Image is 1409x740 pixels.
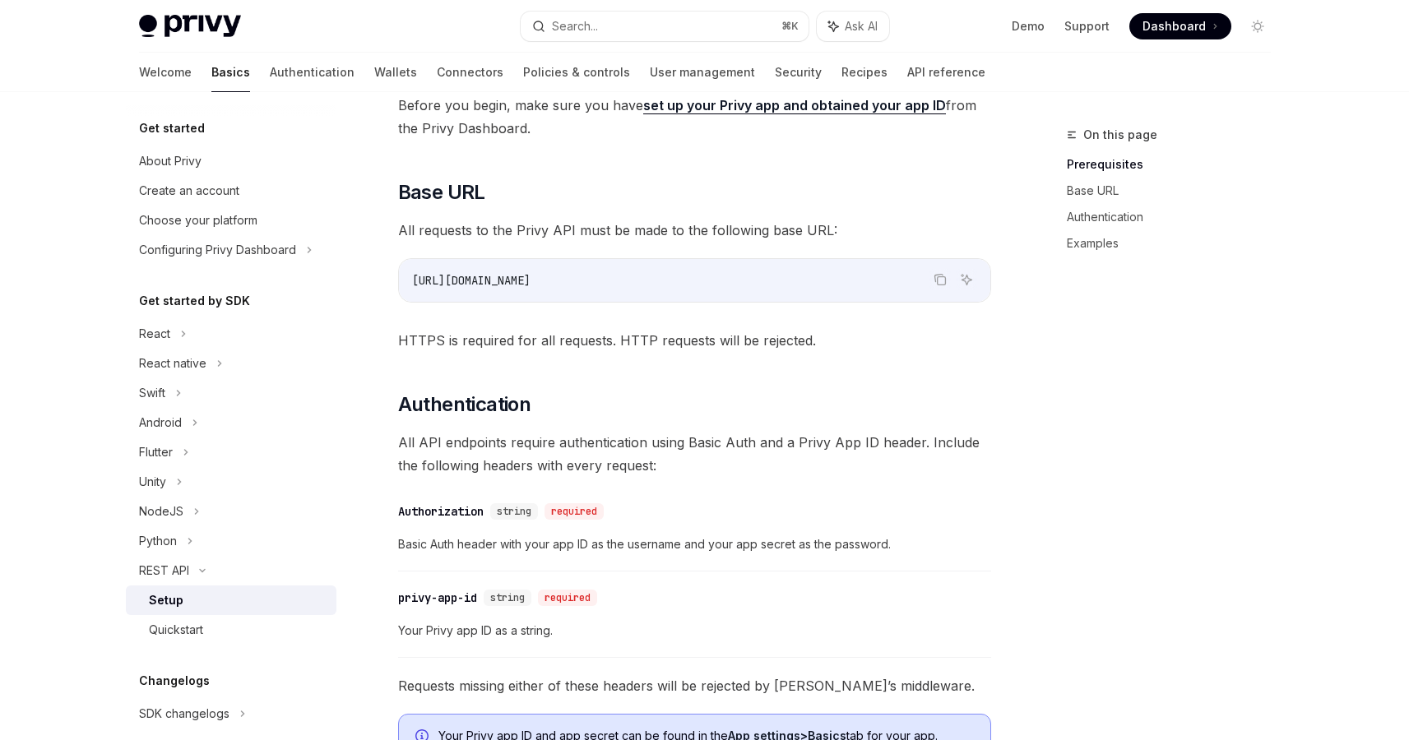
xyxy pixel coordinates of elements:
div: React native [139,354,206,373]
a: Choose your platform [126,206,336,235]
div: Setup [149,590,183,610]
div: required [545,503,604,520]
div: Flutter [139,442,173,462]
button: Ask AI [817,12,889,41]
span: Before you begin, make sure you have from the Privy Dashboard. [398,94,991,140]
div: Python [139,531,177,551]
a: Connectors [437,53,503,92]
span: HTTPS is required for all requests. HTTP requests will be rejected. [398,329,991,352]
a: Setup [126,585,336,615]
div: React [139,324,170,344]
a: Quickstart [126,615,336,645]
a: Authentication [270,53,355,92]
div: Authorization [398,503,484,520]
span: All API endpoints require authentication using Basic Auth and a Privy App ID header. Include the ... [398,431,991,477]
span: Authentication [398,391,531,418]
div: About Privy [139,151,202,171]
img: light logo [139,15,241,38]
span: Your Privy app ID as a string. [398,621,991,641]
span: Basic Auth header with your app ID as the username and your app secret as the password. [398,534,991,554]
div: Configuring Privy Dashboard [139,240,296,260]
button: Copy the contents from the code block [929,269,951,290]
a: Base URL [1067,178,1284,204]
a: API reference [907,53,985,92]
div: Swift [139,383,165,403]
a: Recipes [841,53,888,92]
span: All requests to the Privy API must be made to the following base URL: [398,219,991,242]
a: Security [775,53,822,92]
div: NodeJS [139,502,183,521]
a: Basics [211,53,250,92]
span: ⌘ K [781,20,799,33]
a: Authentication [1067,204,1284,230]
div: Quickstart [149,620,203,640]
div: Create an account [139,181,239,201]
span: Ask AI [845,18,878,35]
div: Android [139,413,182,432]
a: Prerequisites [1067,151,1284,178]
span: [URL][DOMAIN_NAME] [412,273,531,288]
div: Search... [552,16,598,36]
span: Requests missing either of these headers will be rejected by [PERSON_NAME]’s middleware. [398,674,991,697]
a: Demo [1012,18,1045,35]
h5: Get started by SDK [139,291,250,311]
button: Ask AI [956,269,977,290]
a: Dashboard [1129,13,1231,39]
a: Create an account [126,176,336,206]
div: Choose your platform [139,210,257,230]
button: Search...⌘K [521,12,809,41]
span: On this page [1083,125,1157,145]
span: Dashboard [1142,18,1206,35]
div: required [538,590,597,606]
span: string [490,591,525,604]
a: Policies & controls [523,53,630,92]
span: string [497,505,531,518]
div: privy-app-id [398,590,477,606]
div: Unity [139,472,166,492]
div: REST API [139,561,189,580]
a: Wallets [374,53,417,92]
a: Support [1064,18,1110,35]
div: SDK changelogs [139,704,229,724]
a: Examples [1067,230,1284,257]
a: Welcome [139,53,192,92]
a: set up your Privy app and obtained your app ID [643,97,946,114]
h5: Changelogs [139,671,210,691]
button: Toggle dark mode [1244,13,1271,39]
h5: Get started [139,118,205,138]
a: User management [650,53,755,92]
span: Base URL [398,179,485,206]
a: About Privy [126,146,336,176]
